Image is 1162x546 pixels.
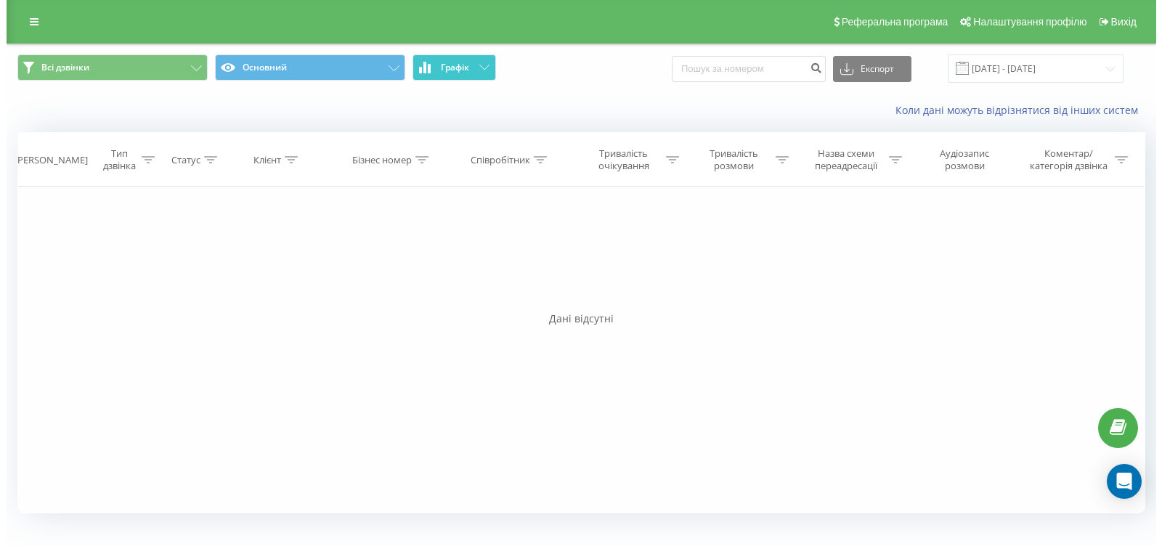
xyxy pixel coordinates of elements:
[208,54,399,81] button: Основний
[1105,16,1130,28] span: Вихід
[406,54,489,81] button: Графік
[464,154,524,166] div: Співробітник
[579,147,656,172] div: Тривалість очікування
[247,154,275,166] div: Клієнт
[967,16,1080,28] span: Налаштування профілю
[1020,147,1105,172] div: Коментар/категорія дзвінка
[826,56,905,82] button: Експорт
[8,154,81,166] div: [PERSON_NAME]
[94,147,131,172] div: Тип дзвінка
[914,147,1003,172] div: Аудіозапис розмови
[346,154,405,166] div: Бізнес номер
[35,62,83,73] span: Всі дзвінки
[665,56,819,82] input: Пошук за номером
[889,103,1139,117] a: Коли дані можуть відрізнятися вiд інших систем
[434,62,463,73] span: Графік
[835,16,942,28] span: Реферальна програма
[11,311,1139,326] div: Дані відсутні
[11,54,201,81] button: Всі дзвінки
[1100,464,1135,499] div: Open Intercom Messenger
[165,154,194,166] div: Статус
[689,147,766,172] div: Тривалість розмови
[801,147,879,172] div: Назва схеми переадресації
